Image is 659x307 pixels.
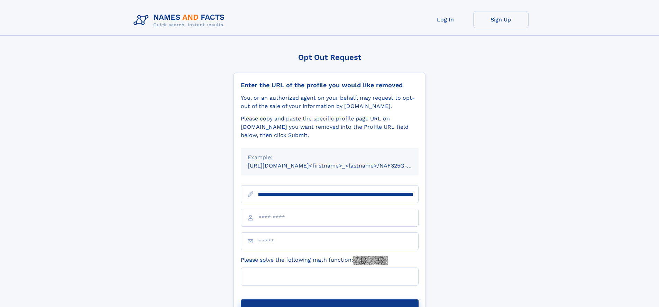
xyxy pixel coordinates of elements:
[241,81,419,89] div: Enter the URL of the profile you would like removed
[241,256,388,265] label: Please solve the following math function:
[234,53,426,62] div: Opt Out Request
[473,11,529,28] a: Sign Up
[131,11,230,30] img: Logo Names and Facts
[241,115,419,139] div: Please copy and paste the specific profile page URL on [DOMAIN_NAME] you want removed into the Pr...
[241,94,419,110] div: You, or an authorized agent on your behalf, may request to opt-out of the sale of your informatio...
[248,162,432,169] small: [URL][DOMAIN_NAME]<firstname>_<lastname>/NAF325G-xxxxxxxx
[248,153,412,162] div: Example:
[418,11,473,28] a: Log In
